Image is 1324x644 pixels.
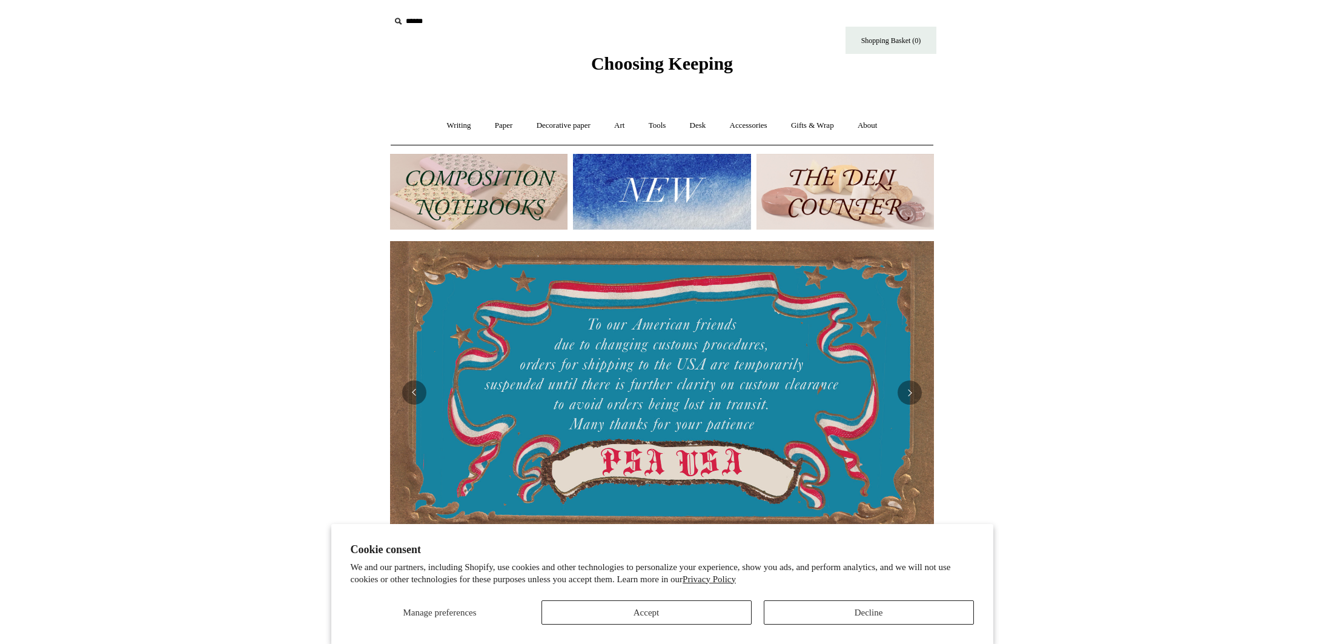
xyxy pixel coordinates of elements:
[351,600,529,625] button: Manage preferences
[484,110,524,142] a: Paper
[573,154,750,230] img: New.jpg__PID:f73bdf93-380a-4a35-bcfe-7823039498e1
[390,241,934,544] img: USA PSA .jpg__PID:33428022-6587-48b7-8b57-d7eefc91f15a
[591,63,733,71] a: Choosing Keeping
[683,574,736,584] a: Privacy Policy
[679,110,717,142] a: Desk
[603,110,635,142] a: Art
[756,154,934,230] img: The Deli Counter
[351,543,974,556] h2: Cookie consent
[436,110,482,142] a: Writing
[403,608,476,617] span: Manage preferences
[526,110,601,142] a: Decorative paper
[846,27,936,54] a: Shopping Basket (0)
[638,110,677,142] a: Tools
[847,110,889,142] a: About
[764,600,974,625] button: Decline
[351,562,974,585] p: We and our partners, including Shopify, use cookies and other technologies to personalize your ex...
[719,110,778,142] a: Accessories
[898,380,922,405] button: Next
[591,53,733,73] span: Choosing Keeping
[402,380,426,405] button: Previous
[541,600,752,625] button: Accept
[780,110,845,142] a: Gifts & Wrap
[390,154,568,230] img: 202302 Composition ledgers.jpg__PID:69722ee6-fa44-49dd-a067-31375e5d54ec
